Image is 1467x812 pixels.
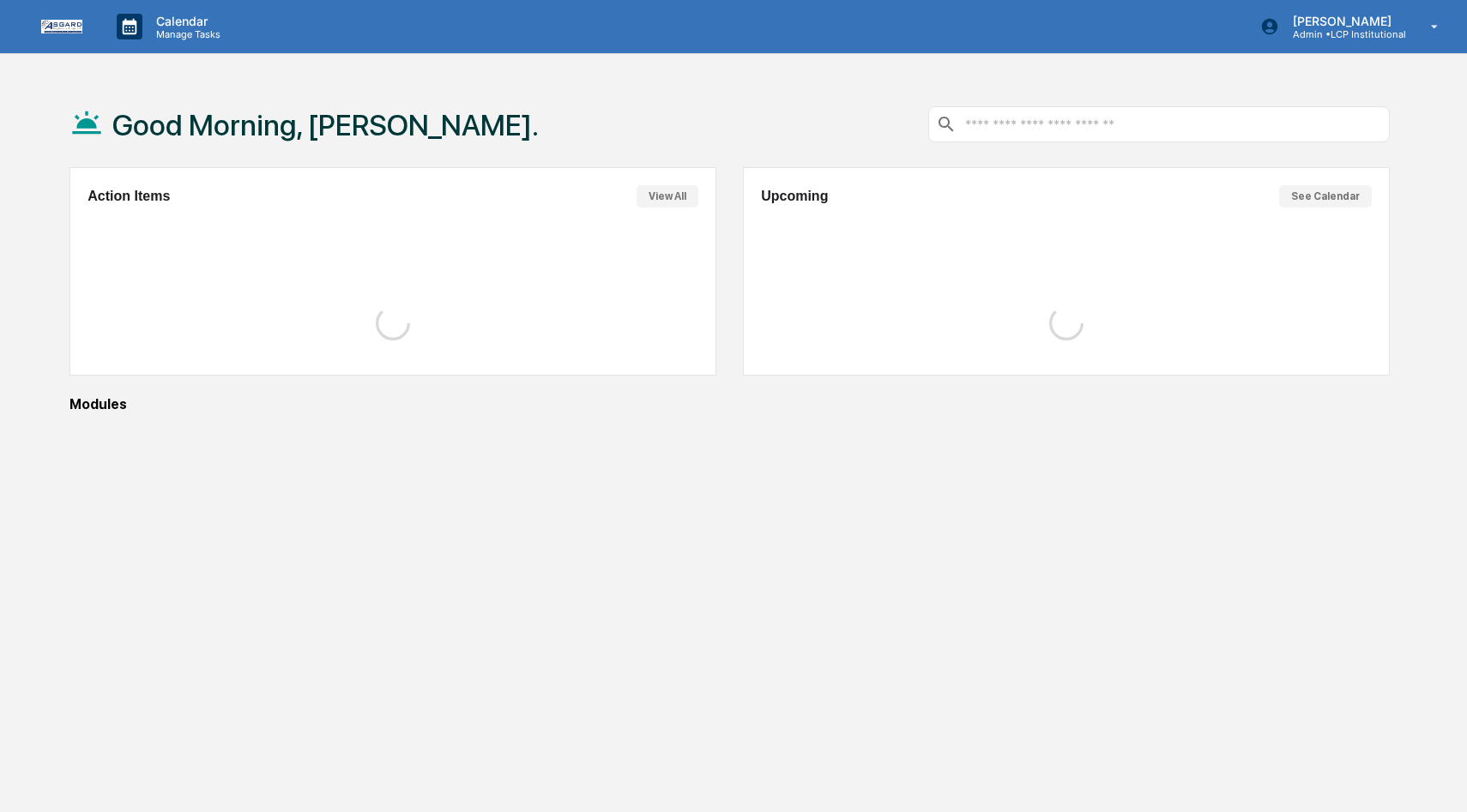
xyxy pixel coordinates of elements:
p: Manage Tasks [142,28,229,40]
h1: Good Morning, [PERSON_NAME]. [112,108,539,142]
button: See Calendar [1279,185,1372,208]
p: [PERSON_NAME] [1279,14,1406,28]
p: Calendar [142,14,229,28]
h2: Upcoming [761,189,828,204]
h2: Action Items [88,189,170,204]
p: Admin • LCP Institutional [1279,28,1406,40]
button: View All [637,185,698,208]
div: Modules [69,396,1390,412]
img: logo [41,20,82,33]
